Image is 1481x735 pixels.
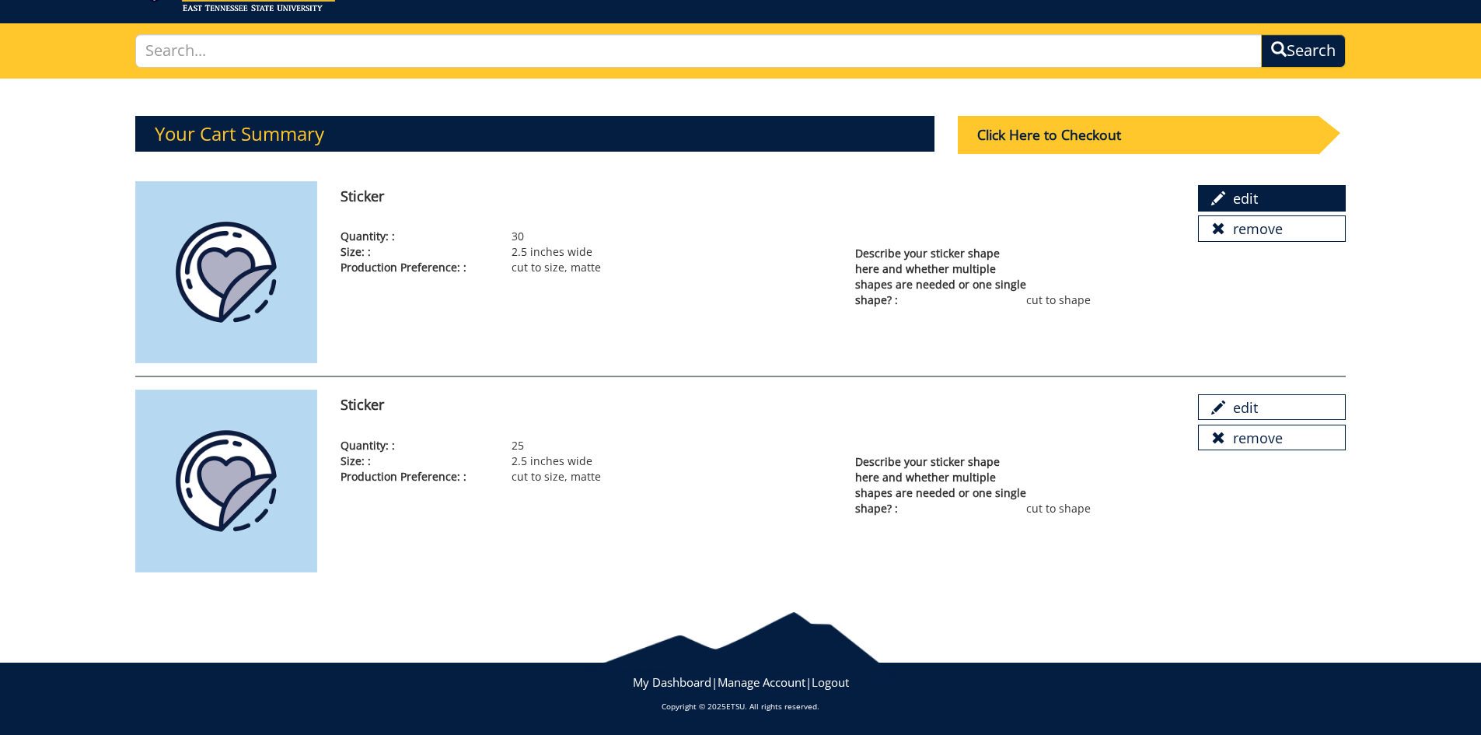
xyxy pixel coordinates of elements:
[341,438,512,453] span: Quantity: :
[1198,394,1346,421] a: edit
[1198,215,1346,242] a: remove
[135,116,934,152] h3: Your Cart Summary
[855,246,1346,308] p: cut to shape
[135,181,318,364] img: certificateseal-604bc8dddce728.49481014.png
[135,390,318,572] img: certificateseal-604bc8dddce728.49481014.png
[341,453,831,469] p: 2.5 inches wide
[958,143,1343,158] a: Click Here to Checkout
[855,454,1346,516] p: cut to shape
[855,454,1026,516] span: Describe your sticker shape here and whether multiple shapes are needed or one single shape? :
[341,244,512,260] span: Size: :
[341,229,512,244] span: Quantity: :
[341,260,512,275] span: Production Preference: :
[1198,185,1346,212] a: edit
[135,34,1263,68] input: Search...
[341,469,512,485] span: Production Preference: :
[341,453,512,469] span: Size: :
[341,469,831,485] p: cut to size, matte
[1261,34,1346,68] button: Search
[718,674,805,690] a: Manage Account
[726,701,745,712] a: ETSU
[958,116,1319,154] div: Click Here to Checkout
[341,260,831,275] p: cut to size, matte
[1198,425,1346,451] a: remove
[341,438,831,453] p: 25
[855,246,1026,308] span: Describe your sticker shape here and whether multiple shapes are needed or one single shape? :
[341,244,831,260] p: 2.5 inches wide
[341,189,1174,205] h4: Sticker
[341,397,1174,413] h4: Sticker
[812,674,849,690] a: Logout
[633,674,711,690] a: My Dashboard
[341,229,831,244] p: 30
